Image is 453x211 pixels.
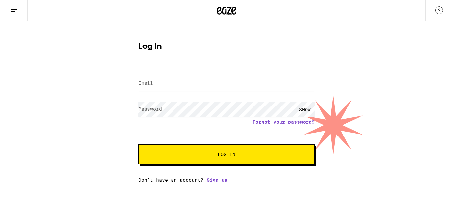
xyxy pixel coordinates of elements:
div: SHOW [295,102,315,117]
label: Email [138,80,153,86]
h1: Log In [138,43,315,51]
span: Log In [218,152,235,157]
input: Email [138,76,315,91]
label: Password [138,106,162,112]
button: Log In [138,144,315,164]
div: Don't have an account? [138,177,315,183]
a: Sign up [207,177,227,183]
a: Forgot your password? [253,119,315,125]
